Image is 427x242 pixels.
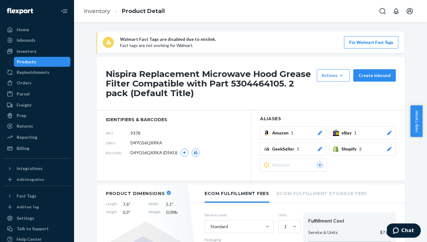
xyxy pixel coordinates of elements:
div: Parcel [17,91,30,97]
button: Open Search Box [376,5,389,17]
div: Fast Tags [17,193,36,199]
span: 7.6 [123,201,143,207]
span: GeekSeller [272,146,297,152]
div: Inventory [17,48,36,54]
span: " [129,202,130,207]
ol: breadcrumbs [79,2,170,20]
a: Inbounds [4,35,70,45]
span: " [172,202,173,207]
a: Inventory [4,46,70,56]
button: Actions [317,69,350,82]
button: Help Center [410,105,422,137]
a: Reporting [4,132,70,142]
button: eBay1 [330,126,396,139]
a: Add Fast Tag [4,203,70,211]
a: Billing [4,143,70,153]
div: Freight [17,102,32,108]
li: Ecom Fulfillment Fees [205,185,269,203]
h2: Aliases [260,117,396,121]
span: 2 [359,146,362,152]
span: Length [106,201,117,207]
span: D4YG56QXRKA [131,140,162,146]
span: Height [106,209,117,215]
div: Add Integration [17,177,44,182]
span: 1 [354,130,357,136]
p: Walmart Fast Tags are disabled due to mislink. [120,36,216,42]
div: Inbounds [17,37,35,43]
div: Fulfillment Cost [308,217,391,224]
span: 1 [297,146,299,152]
div: Prep [17,113,26,119]
a: Inventory [84,8,110,15]
div: Integrations [17,165,43,172]
div: 1 [284,223,287,230]
div: Reporting [17,134,37,140]
button: Fast Tags [4,191,70,201]
div: Home [17,27,29,33]
a: Replenishments [4,67,70,77]
a: Parcel [4,89,70,99]
label: Service Level [205,212,273,218]
div: Settings [17,215,34,221]
button: Open account menu [404,5,416,17]
span: 5.1 [166,201,186,207]
div: Returns [17,123,33,129]
a: Products [14,57,71,67]
div: Actions [321,72,345,79]
a: Orders [4,78,70,88]
span: eBay [342,130,354,136]
a: Freight [4,100,70,110]
div: Talk to Support [17,226,49,232]
span: " [129,210,130,215]
div: Products [17,59,36,65]
a: Prep [4,111,70,121]
h1: Nispira Replacement Microwave Hood Grease Filter Compatible with Part 5304464105. 2 pack (Default... [106,69,314,98]
span: Shopify [342,146,359,152]
button: GeekSeller1 [260,142,326,155]
h2: Product Dimensions [106,191,165,196]
img: Flexport logo [7,8,33,14]
span: 1 [291,130,293,136]
span: 0.09 lb [166,209,186,215]
p: Fast tags are not working for Walmart. [120,42,216,49]
span: Weight [148,209,160,215]
label: Units [278,212,298,218]
button: Talk to Support [4,224,70,234]
div: Standard [210,223,228,230]
a: Settings [4,213,70,223]
button: Walmart [260,159,326,172]
span: DSKU [106,140,131,146]
span: D4YG56QXRKA (DSKU) [131,150,177,156]
span: Barcodes [106,150,131,155]
a: Product Detail [122,8,165,15]
button: Shopify2 [330,142,396,155]
div: Add Fast Tag [17,204,39,210]
div: Billing [17,145,29,151]
button: Create inbound [353,69,396,82]
span: identifiers & barcodes [106,117,241,123]
span: Walmart [272,162,292,168]
a: Returns [4,121,70,131]
a: Add Integration [4,176,70,183]
input: Standard [210,223,210,230]
li: Ecom Fulfillment Storage Fees [277,185,367,202]
iframe: Opens a widget where you can chat to one of our agents [387,223,421,239]
button: Close Navigation [58,5,70,17]
button: Integrations [4,163,70,173]
p: Service & Units [308,229,338,236]
p: $7.05 [380,229,391,236]
div: Orders [17,80,31,86]
a: Home [4,25,70,35]
button: Open notifications [390,5,402,17]
span: Amazon [272,130,291,136]
span: Width [148,201,160,207]
div: Replenishments [17,69,49,75]
button: Amazon1 [260,126,326,139]
span: SKU [106,130,131,136]
span: 0.3 [123,209,143,215]
button: Fix Walmart Fast Tags [344,36,398,49]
